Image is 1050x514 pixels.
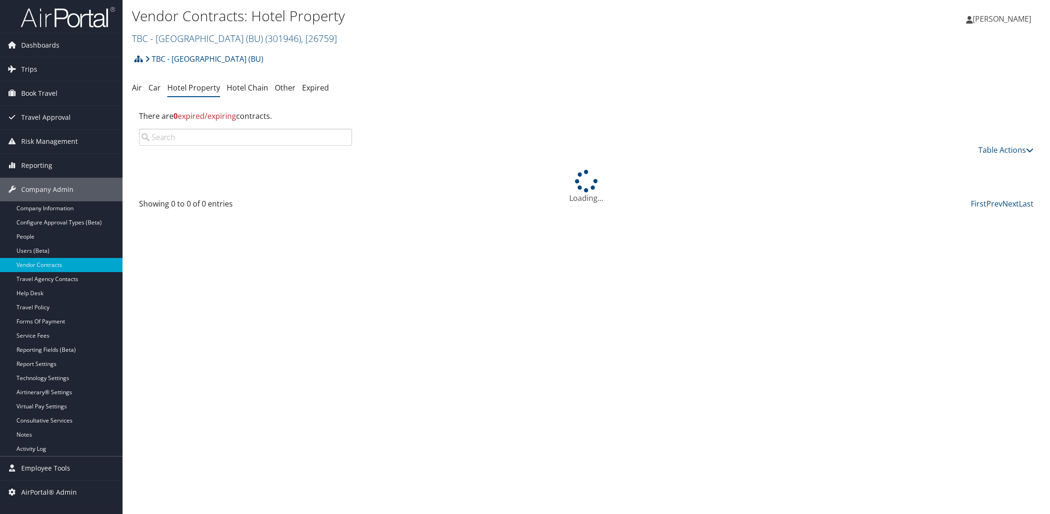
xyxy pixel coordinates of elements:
a: Expired [302,83,329,93]
span: expired/expiring [173,111,236,121]
a: Prev [986,199,1002,209]
a: TBC - [GEOGRAPHIC_DATA] (BU) [132,32,337,45]
div: Loading... [132,170,1041,204]
span: Reporting [21,154,52,177]
span: Employee Tools [21,456,70,480]
a: Next [1002,199,1019,209]
span: Company Admin [21,178,74,201]
span: [PERSON_NAME] [973,14,1031,24]
span: , [ 26759 ] [301,32,337,45]
span: Dashboards [21,33,59,57]
span: ( 301946 ) [265,32,301,45]
a: Other [275,83,295,93]
a: Hotel Chain [227,83,268,93]
a: Table Actions [978,145,1034,155]
div: Showing 0 to 0 of 0 entries [139,198,352,214]
span: Travel Approval [21,106,71,129]
a: Last [1019,199,1034,209]
span: Risk Management [21,130,78,153]
input: Search [139,129,352,146]
span: Trips [21,58,37,81]
strong: 0 [173,111,178,121]
h1: Vendor Contracts: Hotel Property [132,6,738,26]
a: First [971,199,986,209]
img: airportal-logo.png [21,6,115,28]
a: Hotel Property [167,83,220,93]
span: AirPortal® Admin [21,481,77,504]
a: TBC - [GEOGRAPHIC_DATA] (BU) [145,50,263,68]
a: Car [148,83,161,93]
a: [PERSON_NAME] [966,5,1041,33]
a: Air [132,83,142,93]
div: There are contracts. [132,103,1041,129]
span: Book Travel [21,82,57,105]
